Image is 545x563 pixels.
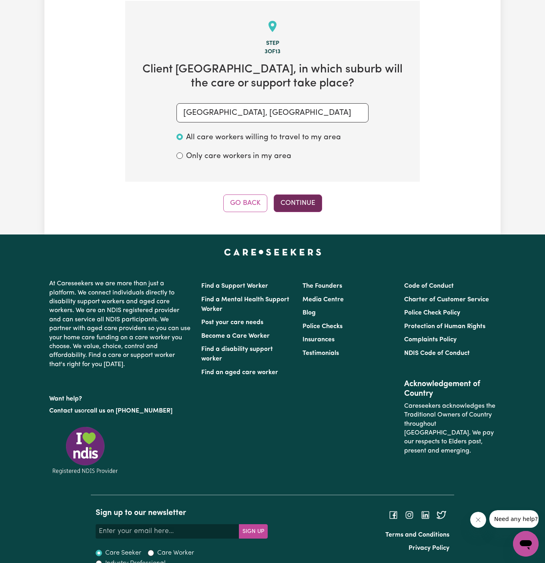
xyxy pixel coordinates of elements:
button: Go Back [223,194,267,212]
div: 3 of 13 [138,48,407,56]
input: Enter a suburb or postcode [176,103,369,122]
a: Find a Mental Health Support Worker [201,297,289,313]
a: Charter of Customer Service [404,297,489,303]
label: Only care workers in my area [186,151,291,162]
a: Contact us [49,408,81,414]
a: Media Centre [303,297,344,303]
a: Police Checks [303,323,343,330]
a: Police Check Policy [404,310,460,316]
a: Find a Support Worker [201,283,268,289]
label: All care workers willing to travel to my area [186,132,341,144]
a: Privacy Policy [409,545,449,551]
a: NDIS Code of Conduct [404,350,470,357]
h2: Sign up to our newsletter [96,508,268,518]
a: Insurances [303,337,335,343]
p: Careseekers acknowledges the Traditional Owners of Country throughout [GEOGRAPHIC_DATA]. We pay o... [404,399,496,459]
button: Continue [274,194,322,212]
a: call us on [PHONE_NUMBER] [87,408,172,414]
a: Blog [303,310,316,316]
a: Terms and Conditions [385,532,449,538]
a: Protection of Human Rights [404,323,485,330]
p: At Careseekers we are more than just a platform. We connect individuals directly to disability su... [49,276,192,372]
p: or [49,403,192,419]
img: Registered NDIS provider [49,425,121,475]
p: Want help? [49,391,192,403]
iframe: Close message [470,512,486,528]
label: Care Seeker [105,548,141,558]
a: Complaints Policy [404,337,457,343]
button: Subscribe [239,524,268,539]
a: Code of Conduct [404,283,454,289]
a: The Founders [303,283,342,289]
input: Enter your email here... [96,524,239,539]
div: Step [138,39,407,48]
iframe: Message from company [489,510,539,528]
h2: Acknowledgement of Country [404,379,496,399]
a: Follow Careseekers on Twitter [437,512,446,518]
h2: Client [GEOGRAPHIC_DATA] , in which suburb will the care or support take place? [138,63,407,90]
a: Follow Careseekers on LinkedIn [421,512,430,518]
a: Follow Careseekers on Instagram [405,512,414,518]
a: Become a Care Worker [201,333,270,339]
a: Post your care needs [201,319,263,326]
iframe: Button to launch messaging window [513,531,539,557]
a: Careseekers home page [224,249,321,255]
a: Find a disability support worker [201,346,273,362]
a: Follow Careseekers on Facebook [389,512,398,518]
a: Find an aged care worker [201,369,278,376]
label: Care Worker [157,548,194,558]
a: Testimonials [303,350,339,357]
